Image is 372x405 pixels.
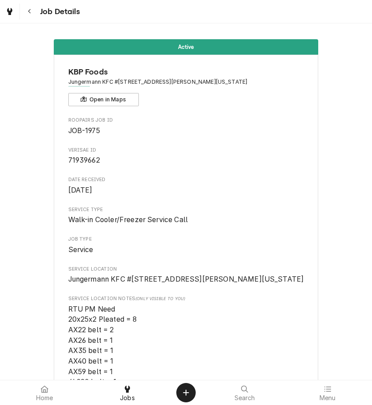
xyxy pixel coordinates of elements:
[286,382,368,403] a: Menu
[68,245,304,255] span: Job Type
[320,394,336,401] span: Menu
[68,126,100,135] span: JOB-1975
[68,93,139,106] button: Open in Maps
[68,266,304,285] div: Service Location
[68,176,304,195] div: Date Received
[68,305,137,386] span: RTU PM Need 20x25x2 Pleated = 8 AX22 belt = 2 AX26 belt = 1 AX35 belt = 1 AX40 belt = 1 AX59 belt...
[68,176,304,183] span: Date Received
[86,382,168,403] a: Jobs
[204,382,286,403] a: Search
[4,382,86,403] a: Home
[68,147,304,154] span: Verisae ID
[37,6,80,18] span: Job Details
[54,39,318,55] div: Status
[135,296,185,301] span: (Only Visible to You)
[68,206,304,213] span: Service Type
[178,44,194,50] span: Active
[176,383,196,402] button: Create Object
[68,126,304,136] span: Roopairs Job ID
[68,245,93,254] span: Service
[68,147,304,166] div: Verisae ID
[68,295,304,387] div: [object Object]
[68,274,304,285] span: Service Location
[68,206,304,225] div: Service Type
[68,156,100,164] span: 71939662
[68,117,304,124] span: Roopairs Job ID
[22,4,37,19] button: Navigate back
[68,66,304,78] span: Name
[68,236,304,243] span: Job Type
[234,394,255,401] span: Search
[68,215,304,225] span: Service Type
[68,66,304,106] div: Client Information
[68,266,304,273] span: Service Location
[36,394,53,401] span: Home
[68,275,304,283] span: Jungermann KFC #[STREET_ADDRESS][PERSON_NAME][US_STATE]
[68,185,304,196] span: Date Received
[68,155,304,166] span: Verisae ID
[68,117,304,136] div: Roopairs Job ID
[120,394,135,401] span: Jobs
[68,295,304,302] span: Service Location Notes
[68,186,93,194] span: [DATE]
[68,78,304,86] span: Address
[2,4,18,19] a: Go to Jobs
[68,216,188,224] span: Walk-in Cooler/Freezer Service Call
[68,304,304,387] span: [object Object]
[68,236,304,255] div: Job Type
